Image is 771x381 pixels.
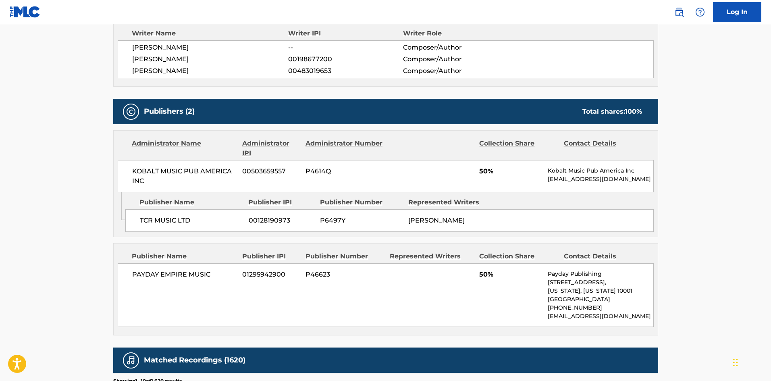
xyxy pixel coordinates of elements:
[403,54,507,64] span: Composer/Author
[403,43,507,52] span: Composer/Author
[548,312,653,321] p: [EMAIL_ADDRESS][DOMAIN_NAME]
[126,107,136,117] img: Publishers
[731,342,771,381] iframe: Chat Widget
[288,29,403,38] div: Writer IPI
[564,139,642,158] div: Contact Details
[132,252,236,261] div: Publisher Name
[695,7,705,17] img: help
[144,356,245,365] h5: Matched Recordings (1620)
[671,4,687,20] a: Public Search
[479,139,557,158] div: Collection Share
[288,54,403,64] span: 00198677200
[408,198,490,207] div: Represented Writers
[625,108,642,115] span: 100 %
[140,216,243,225] span: TCR MUSIC LTD
[144,107,195,116] h5: Publishers (2)
[390,252,473,261] div: Represented Writers
[403,29,507,38] div: Writer Role
[132,29,289,38] div: Writer Name
[320,216,402,225] span: P6497Y
[408,217,465,224] span: [PERSON_NAME]
[248,198,314,207] div: Publisher IPI
[548,167,653,175] p: Kobalt Music Pub America Inc
[692,4,708,20] div: Help
[733,350,738,375] div: Drag
[479,270,542,279] span: 50%
[10,6,41,18] img: MLC Logo
[305,270,384,279] span: P46623
[320,198,402,207] div: Publisher Number
[548,278,653,287] p: [STREET_ADDRESS],
[305,252,384,261] div: Publisher Number
[479,167,542,176] span: 50%
[288,66,403,76] span: 00483019653
[582,107,642,117] div: Total shares:
[403,66,507,76] span: Composer/Author
[249,216,314,225] span: 00128190973
[548,270,653,278] p: Payday Publishing
[548,304,653,312] p: [PHONE_NUMBER]
[548,295,653,304] p: [GEOGRAPHIC_DATA]
[242,167,299,176] span: 00503659557
[132,66,289,76] span: [PERSON_NAME]
[242,252,299,261] div: Publisher IPI
[126,356,136,365] img: Matched Recordings
[242,270,299,279] span: 01295942900
[132,54,289,64] span: [PERSON_NAME]
[132,270,237,279] span: PAYDAY EMPIRE MUSIC
[548,287,653,295] p: [US_STATE], [US_STATE] 10001
[139,198,242,207] div: Publisher Name
[713,2,761,22] a: Log In
[242,139,299,158] div: Administrator IPI
[548,175,653,183] p: [EMAIL_ADDRESS][DOMAIN_NAME]
[132,167,237,186] span: KOBALT MUSIC PUB AMERICA INC
[479,252,557,261] div: Collection Share
[288,43,403,52] span: --
[674,7,684,17] img: search
[132,43,289,52] span: [PERSON_NAME]
[305,167,384,176] span: P4614Q
[305,139,384,158] div: Administrator Number
[132,139,236,158] div: Administrator Name
[564,252,642,261] div: Contact Details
